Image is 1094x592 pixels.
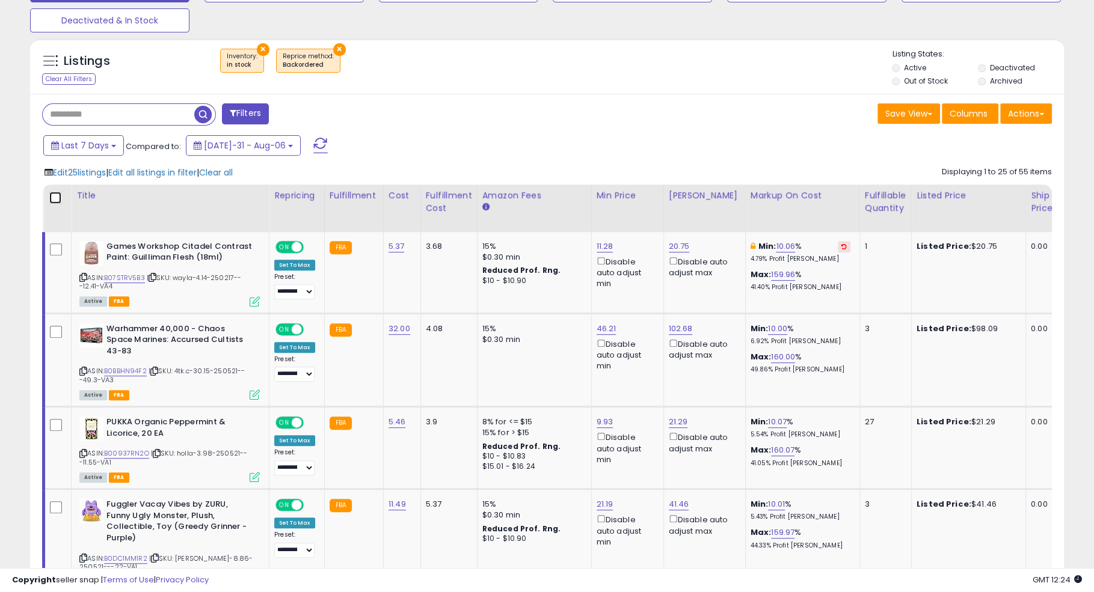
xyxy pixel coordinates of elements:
[109,472,129,483] span: FBA
[917,416,971,427] b: Listed Price:
[669,189,740,202] div: [PERSON_NAME]
[1033,574,1082,585] span: 2025-08-14 12:24 GMT
[669,513,736,536] div: Disable auto adjust max
[1031,499,1051,510] div: 0.00
[283,52,334,70] span: Reprice method :
[751,283,850,291] p: 41.40% Profit [PERSON_NAME]
[61,139,109,151] span: Last 7 Days
[106,417,253,442] b: PUKKA Organic Peppermint & Licorice, 20 EA
[669,430,736,454] div: Disable auto adjust max
[482,334,582,345] div: $0.30 min
[751,459,850,468] p: 41.05% Profit [PERSON_NAME]
[865,189,906,215] div: Fulfillable Quantity
[104,448,149,459] a: B00937RN2O
[277,418,292,428] span: ON
[1000,103,1052,124] button: Actions
[669,255,736,278] div: Disable auto adjust max
[1031,323,1051,334] div: 0.00
[597,337,654,372] div: Disable auto adjust min
[482,276,582,286] div: $10 - $10.90
[877,103,940,124] button: Save View
[669,323,693,335] a: 102.68
[389,240,405,252] a: 5.37
[389,323,410,335] a: 32.00
[79,499,103,523] img: 51Of5if5xAL._SL40_.jpg
[1031,189,1055,215] div: Ship Price
[277,500,292,510] span: ON
[950,108,988,120] span: Columns
[751,513,850,521] p: 5.43% Profit [PERSON_NAME]
[482,265,561,275] b: Reduced Prof. Rng.
[45,166,233,179] div: | |
[771,444,794,456] a: 160.07
[109,390,129,400] span: FBA
[597,498,613,510] a: 21.19
[768,498,785,510] a: 10.01
[104,554,147,564] a: B0DC1MM1R2
[330,323,352,337] small: FBA
[751,241,850,263] div: %
[751,337,850,346] p: 6.92% Profit [PERSON_NAME]
[482,241,582,252] div: 15%
[751,351,772,362] b: Max:
[482,323,582,334] div: 15%
[482,252,582,263] div: $0.30 min
[482,189,586,202] div: Amazon Fees
[222,103,269,124] button: Filters
[990,63,1035,73] label: Deactivated
[751,255,850,263] p: 4.79% Profit [PERSON_NAME]
[597,513,654,548] div: Disable auto adjust min
[330,499,352,512] small: FBA
[669,337,736,361] div: Disable auto adjust max
[104,366,147,376] a: B0BBHN94F2
[12,575,209,586] div: seller snap | |
[79,296,107,307] span: All listings currently available for purchase on Amazon
[79,241,260,305] div: ASIN:
[597,189,659,202] div: Min Price
[745,185,859,232] th: The percentage added to the cost of goods (COGS) that forms the calculator for Min & Max prices.
[103,574,154,585] a: Terms of Use
[904,63,926,73] label: Active
[274,448,315,475] div: Preset:
[156,574,209,585] a: Privacy Policy
[771,351,795,363] a: 160.00
[64,53,110,70] h5: Listings
[79,273,241,291] span: | SKU: wayla-4.14-250217---12.41-VA4
[389,416,406,428] a: 5.46
[274,189,319,202] div: Repricing
[79,323,103,347] img: 51oeZMaeQ9L._SL40_.jpg
[865,417,902,427] div: 27
[108,166,197,179] span: Edit all listings in filter
[751,323,769,334] b: Min:
[917,499,1016,510] div: $41.46
[917,323,971,334] b: Listed Price:
[426,189,472,215] div: Fulfillment Cost
[942,166,1052,178] div: Displaying 1 to 25 of 55 items
[12,574,56,585] strong: Copyright
[751,444,772,456] b: Max:
[758,240,776,252] b: Min:
[106,241,253,266] b: Games Workshop Citadel Contrast Paint: Guilliman Flesh (18ml)
[426,499,468,510] div: 5.37
[204,139,286,151] span: [DATE]-31 - Aug-06
[669,240,690,252] a: 20.75
[274,355,315,382] div: Preset:
[1031,241,1051,252] div: 0.00
[482,523,561,534] b: Reduced Prof. Rng.
[126,141,181,152] span: Compared to:
[283,61,334,69] div: Backordered
[482,510,582,520] div: $0.30 min
[79,241,103,265] img: 41A-3XzittL._SL40_.jpg
[426,417,468,427] div: 3.9
[597,240,613,252] a: 11.28
[274,273,315,300] div: Preset:
[389,498,406,510] a: 11.49
[274,517,315,528] div: Set To Max
[751,498,769,510] b: Min:
[482,202,490,213] small: Amazon Fees.
[76,189,264,202] div: Title
[302,324,321,334] span: OFF
[79,417,103,441] img: 519y9J2-sKL._SL40_.jpg
[751,323,850,346] div: %
[917,189,1021,202] div: Listed Price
